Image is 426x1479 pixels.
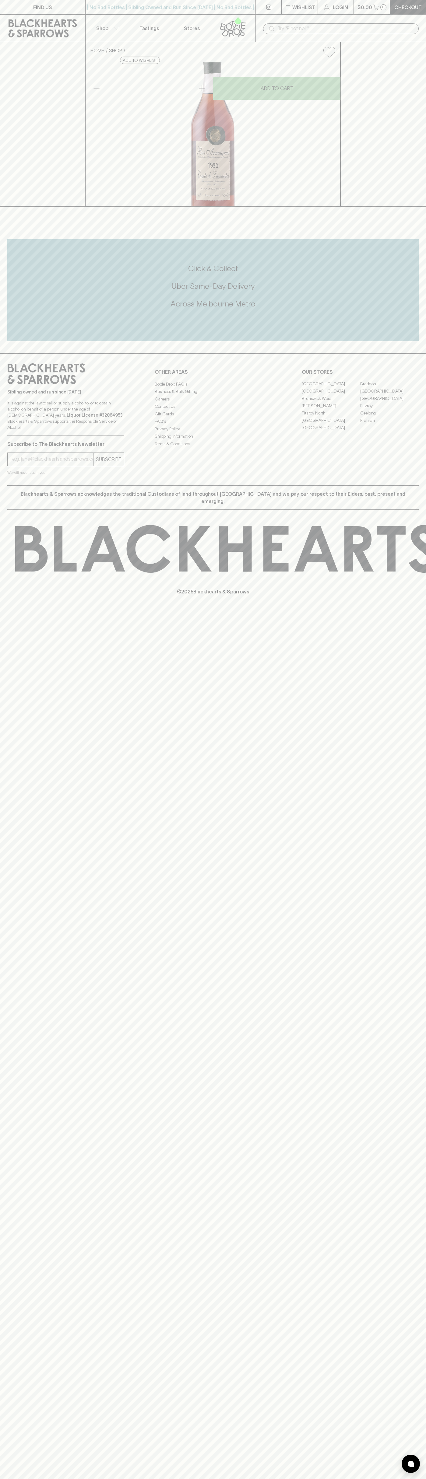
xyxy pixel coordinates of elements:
p: It is against the law to sell or supply alcohol to, or to obtain alcohol on behalf of a person un... [7,400,124,430]
p: 0 [382,5,385,9]
a: Prahran [360,417,419,424]
p: SUBSCRIBE [96,456,121,463]
button: Shop [86,15,128,42]
a: [PERSON_NAME] [302,402,360,410]
input: Try "Pinot noir" [278,24,414,33]
a: Stores [171,15,213,42]
p: We will never spam you [7,470,124,476]
img: bubble-icon [408,1461,414,1467]
button: SUBSCRIBE [93,453,124,466]
a: [GEOGRAPHIC_DATA] [302,388,360,395]
p: Checkout [394,4,422,11]
img: 3290.png [86,62,340,206]
p: Stores [184,25,200,32]
input: e.g. jane@blackheartsandsparrows.com.au [12,454,93,464]
p: Sibling owned and run since [DATE] [7,389,124,395]
a: FAQ's [155,418,272,425]
a: [GEOGRAPHIC_DATA] [360,395,419,402]
a: Geelong [360,410,419,417]
p: FIND US [33,4,52,11]
p: Login [333,4,348,11]
a: Business & Bulk Gifting [155,388,272,395]
p: OTHER AREAS [155,368,272,376]
a: [GEOGRAPHIC_DATA] [302,424,360,432]
p: Subscribe to The Blackhearts Newsletter [7,440,124,448]
a: Privacy Policy [155,425,272,432]
a: Fitzroy [360,402,419,410]
button: Add to wishlist [120,57,160,64]
a: Shipping Information [155,433,272,440]
a: Careers [155,395,272,403]
button: Add to wishlist [321,44,338,60]
a: [GEOGRAPHIC_DATA] [302,417,360,424]
a: Braddon [360,380,419,388]
p: Wishlist [292,4,315,11]
a: Bottle Drop FAQ's [155,380,272,388]
h5: Click & Collect [7,264,419,274]
h5: Across Melbourne Metro [7,299,419,309]
a: [GEOGRAPHIC_DATA] [302,380,360,388]
a: Contact Us [155,403,272,410]
a: HOME [90,48,104,53]
a: Terms & Conditions [155,440,272,447]
a: Gift Cards [155,410,272,418]
a: [GEOGRAPHIC_DATA] [360,388,419,395]
h5: Uber Same-Day Delivery [7,281,419,291]
p: Tastings [139,25,159,32]
p: ADD TO CART [261,85,293,92]
strong: Liquor License #32064953 [67,413,123,418]
p: Shop [96,25,108,32]
a: Brunswick West [302,395,360,402]
button: ADD TO CART [213,77,340,100]
a: Fitzroy North [302,410,360,417]
p: OUR STORES [302,368,419,376]
div: Call to action block [7,239,419,341]
p: Blackhearts & Sparrows acknowledges the traditional Custodians of land throughout [GEOGRAPHIC_DAT... [12,490,414,505]
a: Tastings [128,15,171,42]
a: SHOP [109,48,122,53]
p: $0.00 [357,4,372,11]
